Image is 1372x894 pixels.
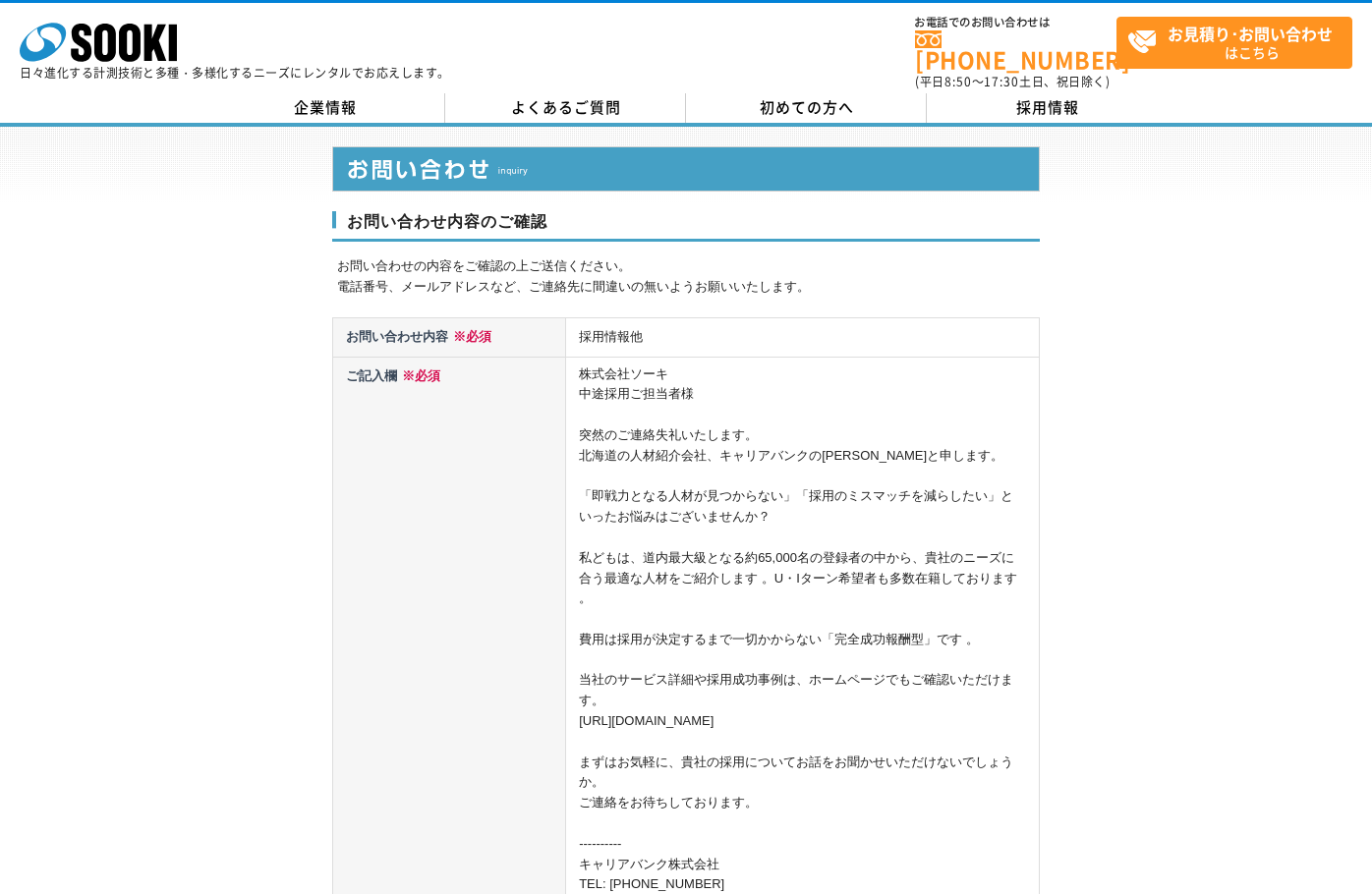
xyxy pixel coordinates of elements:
[1127,18,1351,67] span: はこちら
[204,93,445,123] a: 企業情報
[332,211,1040,243] h3: お問い合わせ内容のご確認
[927,93,1168,123] a: 採用情報
[984,73,1019,90] span: 17:30
[686,93,927,123] a: 初めての方へ
[333,318,566,358] th: お問い合わせ内容
[20,67,450,79] p: 日々進化する計測技術と多種・多様化するニーズにレンタルでお応えします。
[915,17,1116,28] span: お電話でのお問い合わせは
[944,73,972,90] span: 8:50
[445,93,686,123] a: よくあるご質問
[566,318,1040,358] td: 採用情報他
[332,146,1040,192] img: お問い合わせ
[760,96,854,118] span: 初めての方へ
[397,368,440,383] span: ※必須
[915,30,1116,71] a: [PHONE_NUMBER]
[1168,22,1333,45] strong: お見積り･お問い合わせ
[1116,17,1352,69] a: お見積り･お問い合わせはこちら
[448,329,491,344] span: ※必須
[915,73,1110,90] span: (平日 ～ 土日、祝日除く)
[337,256,1040,298] p: お問い合わせの内容をご確認の上ご送信ください。 電話番号、メールアドレスなど、ご連絡先に間違いの無いようお願いいたします。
